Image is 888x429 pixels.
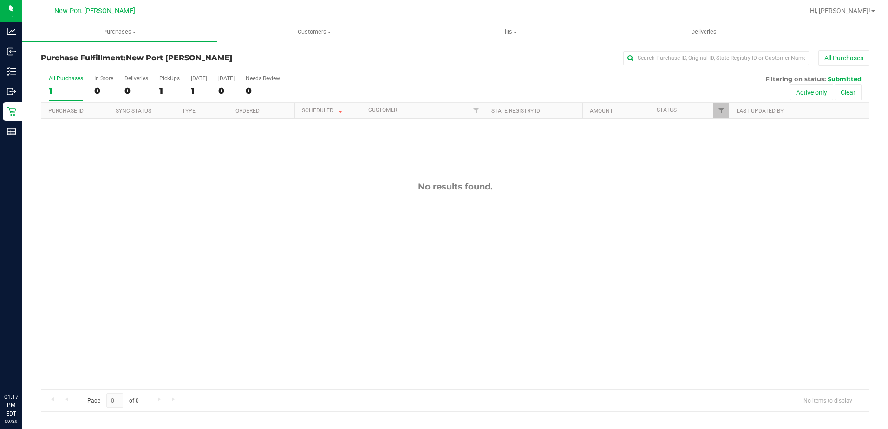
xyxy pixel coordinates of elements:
div: 0 [246,85,280,96]
span: Deliveries [679,28,729,36]
inline-svg: Analytics [7,27,16,36]
span: Customers [217,28,411,36]
button: Clear [835,84,862,100]
inline-svg: Outbound [7,87,16,96]
a: Sync Status [116,108,151,114]
inline-svg: Inventory [7,67,16,76]
div: [DATE] [191,75,207,82]
iframe: Resource center [9,355,37,383]
a: Type [182,108,196,114]
span: Submitted [828,75,862,83]
div: Deliveries [124,75,148,82]
inline-svg: Inbound [7,47,16,56]
div: 1 [159,85,180,96]
div: All Purchases [49,75,83,82]
a: Tills [412,22,607,42]
input: Search Purchase ID, Original ID, State Registry ID or Customer Name... [623,51,809,65]
a: Ordered [235,108,260,114]
h3: Purchase Fulfillment: [41,54,317,62]
a: Scheduled [302,107,344,114]
inline-svg: Retail [7,107,16,116]
a: Amount [590,108,613,114]
div: PickUps [159,75,180,82]
a: Purchase ID [48,108,84,114]
span: New Port [PERSON_NAME] [54,7,135,15]
a: Deliveries [607,22,801,42]
div: Needs Review [246,75,280,82]
button: Active only [790,84,833,100]
div: In Store [94,75,113,82]
p: 09/29 [4,418,18,425]
span: Purchases [22,28,217,36]
span: Tills [412,28,606,36]
a: Customers [217,22,411,42]
span: Hi, [PERSON_NAME]! [810,7,870,14]
div: [DATE] [218,75,235,82]
span: New Port [PERSON_NAME] [126,53,232,62]
div: No results found. [41,182,869,192]
div: 0 [218,85,235,96]
a: Last Updated By [737,108,784,114]
span: Page of 0 [79,393,146,408]
div: 0 [94,85,113,96]
a: Customer [368,107,397,113]
button: All Purchases [818,50,869,66]
a: Filter [469,103,484,118]
a: Filter [713,103,729,118]
a: Status [657,107,677,113]
span: Filtering on status: [765,75,826,83]
a: Purchases [22,22,217,42]
p: 01:17 PM EDT [4,393,18,418]
inline-svg: Reports [7,127,16,136]
div: 0 [124,85,148,96]
span: No items to display [796,393,860,407]
div: 1 [191,85,207,96]
a: State Registry ID [491,108,540,114]
div: 1 [49,85,83,96]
